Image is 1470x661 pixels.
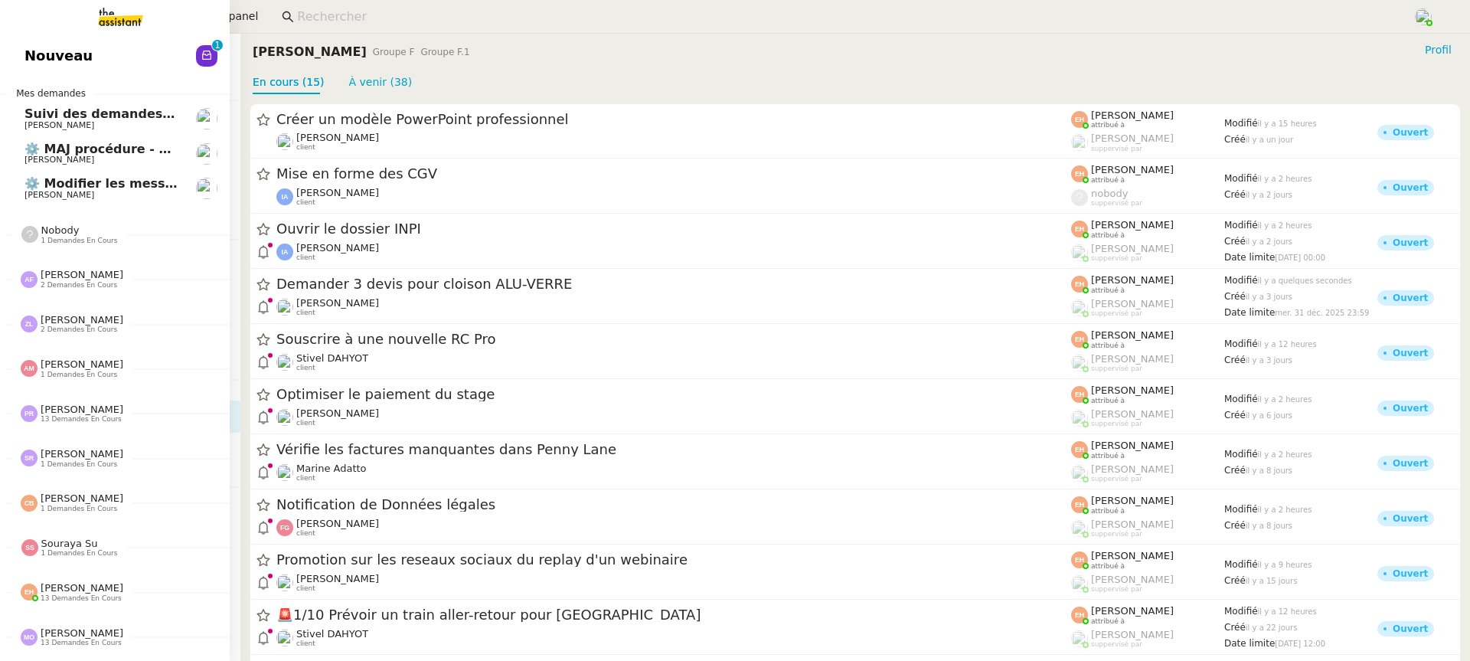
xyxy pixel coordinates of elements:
[41,627,123,639] span: [PERSON_NAME]
[1071,219,1224,239] app-user-label: attribué à
[1071,164,1224,184] app-user-label: attribué à
[297,7,1397,28] input: Rechercher
[41,281,117,290] span: 2 demandes en cours
[1246,191,1292,199] span: il y a 2 jours
[276,352,1071,372] app-user-detailed-label: client
[1071,111,1088,128] img: svg
[1091,110,1174,121] span: [PERSON_NAME]
[276,242,1071,262] app-user-detailed-label: client
[1091,188,1128,199] span: nobody
[24,44,93,67] span: Nouveau
[253,76,325,88] a: En cours (15)
[21,360,38,377] img: svg
[1071,355,1088,371] img: users%2FyQfMwtYgTqhRP2YHWHmG2s2LYaD3%2Favatar%2Fprofile-pic.png
[1224,189,1246,200] span: Créé
[296,628,368,640] span: Stivel DAHYOT
[1071,188,1224,208] app-user-label: suppervisé par
[1091,231,1125,240] span: attribué à
[276,628,1071,648] app-user-detailed-label: client
[41,538,98,549] span: Souraya Su
[1246,356,1292,365] span: il y a 3 jours
[41,639,122,647] span: 13 demandes en cours
[1415,8,1432,25] img: users%2FyQfMwtYgTqhRP2YHWHmG2s2LYaD3%2Favatar%2Fprofile-pic.png
[1275,309,1369,317] span: mer. 31 déc. 2025 23:59
[1091,219,1174,231] span: [PERSON_NAME]
[1224,638,1275,649] span: Date limite
[276,297,1071,317] app-user-detailed-label: client
[276,463,1071,483] app-user-detailed-label: client
[1246,466,1292,475] span: il y a 8 jours
[276,278,1071,292] span: Demander 3 devis pour cloison ALU-VERRE
[1393,293,1428,303] div: Ouvert
[1091,384,1174,396] span: [PERSON_NAME]
[1071,463,1224,483] app-user-label: suppervisé par
[1071,166,1088,183] img: svg
[276,333,1071,347] span: Souscrire à une nouvelle RC Pro
[296,518,379,529] span: [PERSON_NAME]
[253,41,367,63] nz-page-header-title: [PERSON_NAME]
[276,499,1071,512] span: Notification de Données légales
[276,132,1071,152] app-user-detailed-label: client
[276,407,1071,427] app-user-detailed-label: client
[1071,605,1224,625] app-user-label: attribué à
[1091,617,1125,626] span: attribué à
[276,464,293,481] img: users%2Fu5utAm6r22Q2efrA9GW4XXK0tp42%2Favatar%2Fec7cfc88-a6c7-457c-b43b-5a2740bdf05f
[296,585,315,594] span: client
[1393,624,1428,633] div: Ouvert
[1091,329,1174,341] span: [PERSON_NAME]
[1071,410,1088,427] img: users%2FyQfMwtYgTqhRP2YHWHmG2s2LYaD3%2Favatar%2Fprofile-pic.png
[41,358,123,370] span: [PERSON_NAME]
[196,108,217,129] img: users%2FRcIDm4Xn1TPHYwgLThSv8RQYtaM2%2Favatar%2F95761f7a-40c3-4bb5-878d-fe785e6f95b2
[1071,277,1088,293] img: svg
[41,492,123,504] span: [PERSON_NAME]
[24,106,607,121] span: Suivi des demandes / procédures en cours Storvatt - Client [PERSON_NAME] Jeandet
[1091,440,1174,451] span: [PERSON_NAME]
[1224,410,1246,420] span: Créé
[1091,199,1142,208] span: suppervisé par
[1091,254,1142,263] span: suppervisé par
[1258,340,1317,348] span: il y a 12 heures
[41,549,118,558] span: 1 demandes en cours
[1091,397,1125,405] span: attribué à
[41,594,122,603] span: 13 demandes en cours
[1071,298,1224,318] app-user-label: suppervisé par
[1224,236,1246,247] span: Créé
[21,271,38,288] img: svg
[21,539,38,556] img: svg
[1091,145,1142,153] span: suppervisé par
[41,582,123,594] span: [PERSON_NAME]
[1224,339,1258,349] span: Modifié
[296,530,315,538] span: client
[276,388,1071,402] span: Optimiser le paiement du stage
[1091,585,1142,594] span: suppervisé par
[1091,562,1125,571] span: attribué à
[276,519,293,536] img: svg
[41,460,117,469] span: 1 demandes en cours
[1091,342,1125,350] span: attribué à
[1393,459,1428,468] div: Ouvert
[1091,353,1174,365] span: [PERSON_NAME]
[1393,183,1428,192] div: Ouvert
[1224,575,1246,586] span: Créé
[1071,243,1224,263] app-user-label: suppervisé par
[1091,495,1174,506] span: [PERSON_NAME]
[1091,408,1174,420] span: [PERSON_NAME]
[196,178,217,199] img: users%2FLb8tVVcnxkNxES4cleXP4rKNCSJ2%2Favatar%2F2ff4be35-2167-49b6-8427-565bfd2dd78c
[21,316,38,332] img: svg
[1071,519,1224,538] app-user-label: suppervisé par
[296,309,315,318] span: client
[24,190,94,200] span: [PERSON_NAME]
[1393,569,1428,578] div: Ouvert
[1275,640,1325,648] span: [DATE] 12:00
[1246,136,1293,144] span: il y a un jour
[41,404,123,415] span: [PERSON_NAME]
[7,86,95,101] span: Mes demandes
[296,475,315,483] span: client
[1091,640,1142,649] span: suppervisé par
[1258,561,1312,569] span: il y a 9 heures
[1258,222,1312,231] span: il y a 2 heures
[1091,176,1125,185] span: attribué à
[1393,348,1428,358] div: Ouvert
[276,113,1071,126] span: Créer un modèle PowerPoint professionnel
[1091,309,1142,318] span: suppervisé par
